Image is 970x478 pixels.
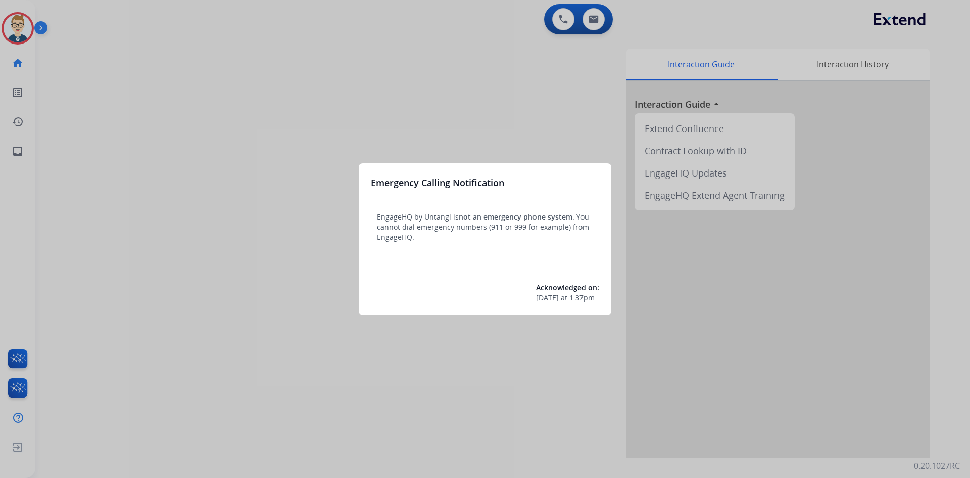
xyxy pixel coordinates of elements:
[536,293,599,303] div: at
[377,212,593,242] p: EngageHQ by Untangl is . You cannot dial emergency numbers (911 or 999 for example) from EngageHQ.
[371,176,504,190] h3: Emergency Calling Notification
[914,460,960,472] p: 0.20.1027RC
[569,293,595,303] span: 1:37pm
[459,212,572,222] span: not an emergency phone system
[536,293,559,303] span: [DATE]
[536,283,599,292] span: Acknowledged on:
